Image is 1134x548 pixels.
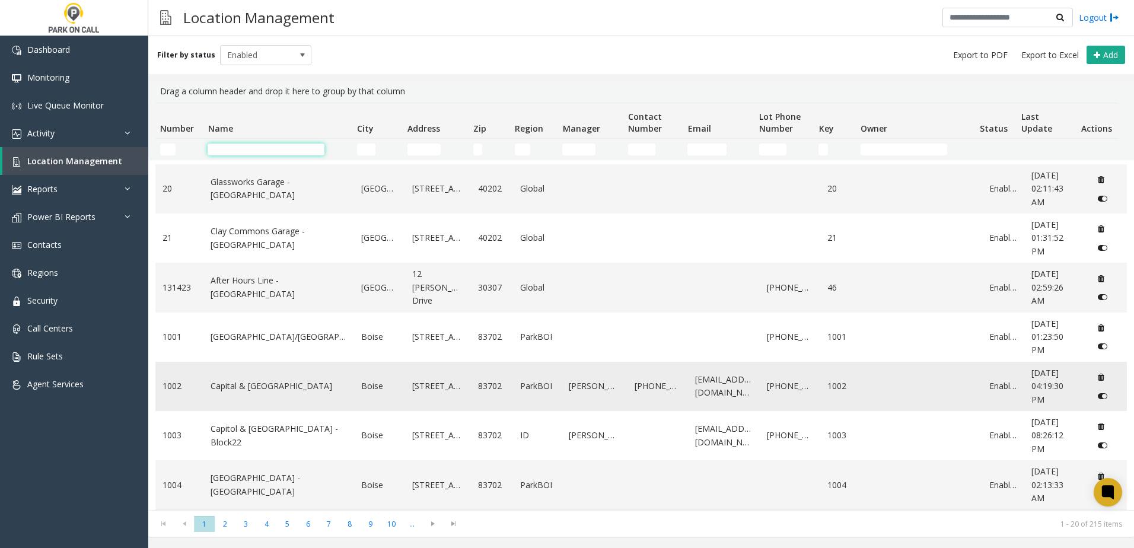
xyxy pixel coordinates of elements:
[478,182,506,195] a: 40202
[12,269,21,278] img: 'icon'
[27,295,58,306] span: Security
[1017,139,1076,160] td: Last Update Filter
[628,144,655,155] input: Contact Number Filter
[1092,466,1111,485] button: Delete
[827,330,855,343] a: 1001
[989,231,1017,244] a: Enabled
[1017,47,1084,63] button: Export to Excel
[562,144,595,155] input: Manager Filter
[1092,337,1114,356] button: Disable
[27,72,69,83] span: Monitoring
[445,519,461,528] span: Go to the last page
[160,144,176,155] input: Number Filter
[1103,49,1118,60] span: Add
[623,139,683,160] td: Contact Number Filter
[157,50,215,60] label: Filter by status
[12,185,21,195] img: 'icon'
[1092,318,1111,337] button: Delete
[827,380,855,393] a: 1002
[856,139,975,160] td: Owner Filter
[1031,466,1063,504] span: [DATE] 02:13:33 AM
[339,516,360,532] span: Page 8
[155,80,1127,103] div: Drag a column header and drop it here to group by that column
[989,380,1017,393] a: Enabled
[211,471,347,498] a: [GEOGRAPHIC_DATA] - [GEOGRAPHIC_DATA]
[1031,465,1077,505] a: [DATE] 02:13:33 AM
[520,380,554,393] a: ParkBOI
[563,123,600,134] span: Manager
[208,144,324,155] input: Name Filter
[1031,219,1063,257] span: [DATE] 01:31:52 PM
[948,47,1012,63] button: Export to PDF
[360,516,381,532] span: Page 9
[687,144,727,155] input: Email Filter
[12,324,21,334] img: 'icon'
[818,144,828,155] input: Key Filter
[256,516,277,532] span: Page 4
[1031,416,1063,454] span: [DATE] 08:26:12 PM
[361,231,398,244] a: [GEOGRAPHIC_DATA]
[989,479,1017,492] a: Enabled
[211,176,347,202] a: Glassworks Garage - [GEOGRAPHIC_DATA]
[1092,368,1111,387] button: Delete
[478,231,506,244] a: 40202
[203,139,352,160] td: Name Filter
[1031,170,1063,208] span: [DATE] 02:11:43 AM
[27,239,62,250] span: Contacts
[402,516,422,532] span: Page 11
[1031,318,1063,356] span: [DATE] 01:23:50 PM
[27,183,58,195] span: Reports
[1021,111,1052,134] span: Last Update
[520,479,554,492] a: ParkBOI
[754,139,814,160] td: Lot Phone Number Filter
[194,516,215,532] span: Page 1
[163,330,196,343] a: 1001
[688,123,711,134] span: Email
[1076,139,1118,160] td: Actions Filter
[407,144,441,155] input: Address Filter
[27,323,73,334] span: Call Centers
[814,139,855,160] td: Key Filter
[412,429,464,442] a: [STREET_ADDRESS]
[1092,189,1114,208] button: Disable
[1092,170,1111,189] button: Delete
[759,144,786,155] input: Lot Phone Number Filter
[1031,416,1077,455] a: [DATE] 08:26:12 PM
[412,380,464,393] a: [STREET_ADDRESS]
[27,128,55,139] span: Activity
[2,147,148,175] a: Location Management
[827,182,855,195] a: 20
[473,123,486,134] span: Zip
[1079,11,1119,24] a: Logout
[683,139,754,160] td: Email Filter
[215,516,235,532] span: Page 2
[1092,269,1111,288] button: Delete
[478,429,506,442] a: 83702
[520,231,554,244] a: Global
[412,182,464,195] a: [STREET_ADDRESS]
[635,380,680,393] a: [PHONE_NUMBER]
[975,139,1017,160] td: Status Filter
[515,144,530,155] input: Region Filter
[569,380,621,393] a: [PERSON_NAME]
[381,516,402,532] span: Page 10
[277,516,298,532] span: Page 5
[160,3,171,32] img: pageIcon
[422,515,443,532] span: Go to the next page
[759,111,801,134] span: Lot Phone Number
[558,139,623,160] td: Manager Filter
[1092,219,1111,238] button: Delete
[235,516,256,532] span: Page 3
[827,231,855,244] a: 21
[478,479,506,492] a: 83702
[155,139,203,160] td: Number Filter
[163,182,196,195] a: 20
[12,213,21,222] img: 'icon'
[1031,367,1077,406] a: [DATE] 04:19:30 PM
[989,330,1017,343] a: Enabled
[27,155,122,167] span: Location Management
[695,373,753,400] a: [EMAIL_ADDRESS][DOMAIN_NAME]
[827,429,855,442] a: 1003
[12,129,21,139] img: 'icon'
[211,274,347,301] a: After Hours Line - [GEOGRAPHIC_DATA]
